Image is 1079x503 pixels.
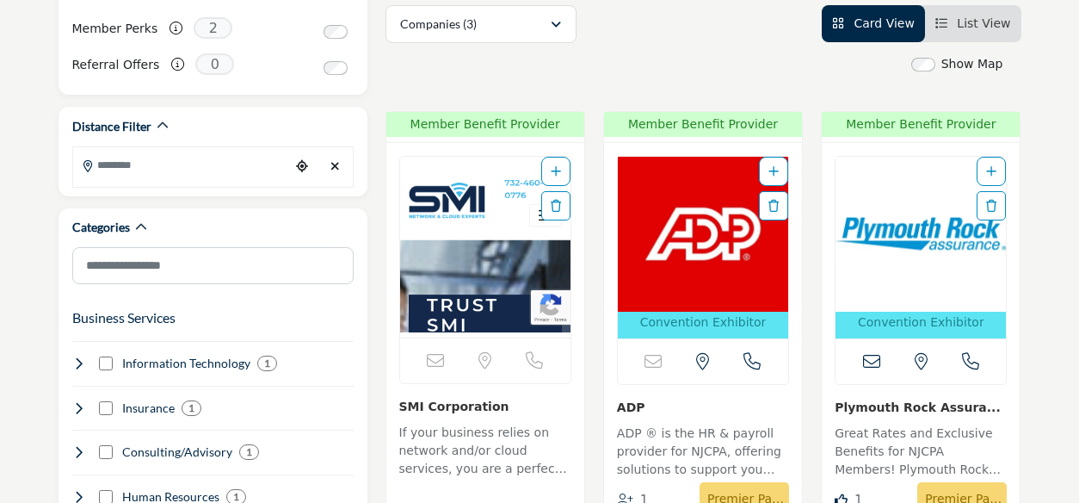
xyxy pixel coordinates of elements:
span: 2 [194,17,232,39]
b: 1 [246,446,252,458]
span: List View [957,16,1010,30]
a: Open Listing in new tab [400,157,570,338]
img: Plymouth Rock Assurance [835,157,1006,312]
input: Switch to Member Perks [324,25,348,39]
input: Search Location [73,148,290,182]
div: Choose your current location [289,148,314,185]
a: Add To List [551,165,561,178]
a: Open Listing in new tab [618,157,788,338]
input: Search Category [72,247,354,284]
b: 1 [264,357,270,369]
div: 1 Results For Consulting/Advisory [239,444,259,460]
div: Clear search location [323,148,348,185]
h2: Categories [72,219,130,236]
input: Select Insurance checkbox [99,401,113,415]
h3: ADP [617,398,789,416]
span: Card View [854,16,914,30]
h2: Distance Filter [72,118,151,135]
a: Great Rates and Exclusive Benefits for NJCPA Members! Plymouth Rock Assurance proudly offers NJCP... [835,420,1007,482]
input: Select Information Technology checkbox [99,357,113,370]
label: Show Map [941,55,1003,73]
p: Great Rates and Exclusive Benefits for NJCPA Members! Plymouth Rock Assurance proudly offers NJCP... [835,425,1007,482]
span: Member Benefit Provider [609,115,797,134]
h4: Consulting/Advisory: Business consulting, mergers & acquisitions, growth strategies [122,444,232,461]
img: ADP [618,157,788,312]
li: Card View [822,5,925,42]
h3: Plymouth Rock Assurance [835,398,1007,416]
p: Convention Exhibitor [858,314,984,332]
b: 1 [233,491,239,503]
a: Open Listing in new tab [835,157,1006,338]
span: Member Benefit Provider [392,115,579,134]
input: Select Consulting/Advisory checkbox [99,445,113,459]
p: Convention Exhibitor [640,314,767,332]
h3: SMI Corporation [399,397,571,415]
a: Add To List [986,165,996,178]
li: List View [925,5,1021,42]
a: SMI Corporation [399,400,509,413]
a: Add To List [768,165,779,178]
a: View List [935,16,1011,30]
a: View Card [832,16,915,30]
h4: Insurance: Professional liability, healthcare, life insurance, risk management [122,400,175,417]
p: ADP ® is the HR & payroll provider for NJCPA, offering solutions to support you and your clients ... [617,425,789,482]
p: Companies (3) [400,16,477,33]
input: Switch to Referral Offers [324,61,348,75]
a: ADP ® is the HR & payroll provider for NJCPA, offering solutions to support you and your clients ... [617,420,789,482]
div: 1 Results For Insurance [182,401,201,416]
h4: Information Technology: Software, cloud services, data management, analytics, automation [122,355,250,372]
b: 1 [188,402,194,414]
img: SMI Corporation [400,157,570,338]
button: Business Services [72,307,176,328]
a: ADP [617,401,645,414]
div: 1 Results For Information Technology [257,356,277,371]
a: Plymouth Rock Assura... [835,401,1001,414]
label: Referral Offers [72,50,160,80]
p: If your business relies on network and/or cloud services, you are a perfect fit for SMI. Since [D... [399,424,571,481]
span: 0 [195,53,234,75]
a: If your business relies on network and/or cloud services, you are a perfect fit for SMI. Since [D... [399,419,571,481]
span: Member Benefit Provider [827,115,1014,134]
label: Member Perks [72,14,158,44]
button: Companies (3) [385,5,576,43]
